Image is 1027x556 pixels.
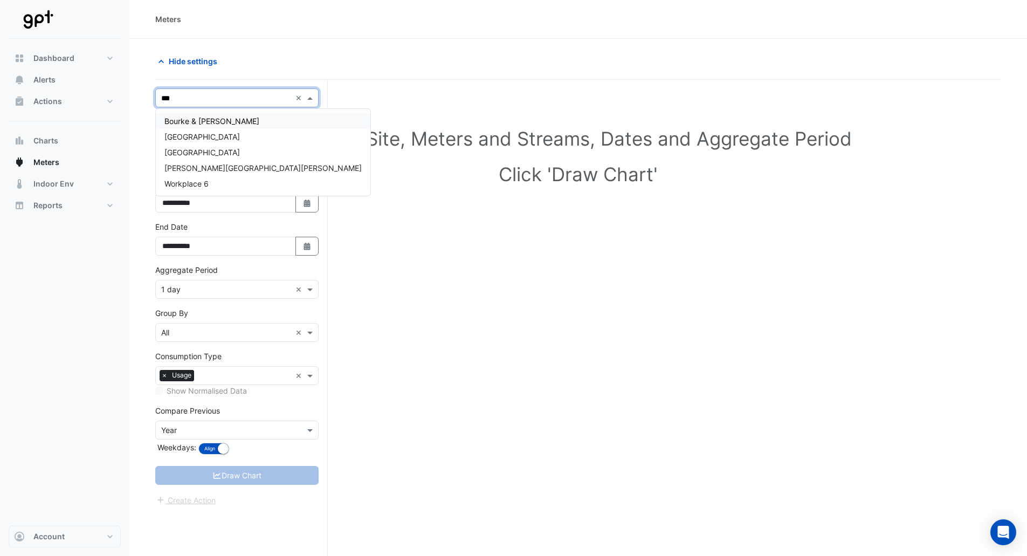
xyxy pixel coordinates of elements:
[9,526,121,547] button: Account
[14,157,25,168] app-icon: Meters
[33,531,65,542] span: Account
[302,242,312,251] fa-icon: Select Date
[164,148,240,157] span: [GEOGRAPHIC_DATA]
[9,152,121,173] button: Meters
[155,307,188,319] label: Group By
[9,130,121,152] button: Charts
[9,91,121,112] button: Actions
[155,13,181,25] div: Meters
[173,127,984,150] h1: Select Site, Meters and Streams, Dates and Aggregate Period
[173,163,984,186] h1: Click 'Draw Chart'
[155,108,371,196] ng-dropdown-panel: Options list
[33,53,74,64] span: Dashboard
[155,52,224,71] button: Hide settings
[33,135,58,146] span: Charts
[167,385,247,396] label: Show Normalised Data
[164,132,240,141] span: [GEOGRAPHIC_DATA]
[9,47,121,69] button: Dashboard
[302,198,312,208] fa-icon: Select Date
[155,221,188,232] label: End Date
[9,173,121,195] button: Indoor Env
[295,327,305,338] span: Clear
[155,385,319,396] div: Select meters or streams to enable normalisation
[14,74,25,85] app-icon: Alerts
[164,163,362,173] span: [PERSON_NAME][GEOGRAPHIC_DATA][PERSON_NAME]
[14,200,25,211] app-icon: Reports
[155,405,220,416] label: Compare Previous
[295,92,305,104] span: Clear
[13,9,61,30] img: Company Logo
[33,157,59,168] span: Meters
[169,370,194,381] span: Usage
[295,284,305,295] span: Clear
[164,116,259,126] span: Bourke & [PERSON_NAME]
[155,264,218,276] label: Aggregate Period
[33,74,56,85] span: Alerts
[14,179,25,189] app-icon: Indoor Env
[155,495,216,504] app-escalated-ticket-create-button: Please correct errors first
[33,200,63,211] span: Reports
[169,56,217,67] span: Hide settings
[990,519,1016,545] div: Open Intercom Messenger
[160,370,169,381] span: ×
[295,370,305,381] span: Clear
[14,135,25,146] app-icon: Charts
[14,53,25,64] app-icon: Dashboard
[155,442,196,453] label: Weekdays:
[9,195,121,216] button: Reports
[33,96,62,107] span: Actions
[164,179,209,188] span: Workplace 6
[9,69,121,91] button: Alerts
[155,351,222,362] label: Consumption Type
[14,96,25,107] app-icon: Actions
[33,179,74,189] span: Indoor Env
